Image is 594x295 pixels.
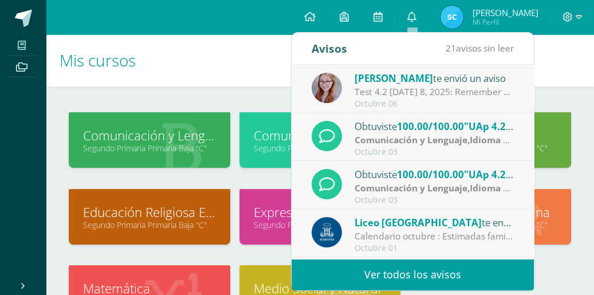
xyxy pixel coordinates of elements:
[292,259,534,290] a: Ver todos los avisos
[397,168,464,181] span: 100.00/100.00
[397,120,464,133] span: 100.00/100.00
[355,119,514,133] div: Obtuviste en
[446,42,456,54] span: 21
[355,182,514,195] div: | FORMATIVO
[355,85,514,99] div: Test 4.2 This Wednesday 8, 2025: Remember to practice at home! :) You can do it!!!!
[83,127,216,144] a: Comunicación y Lenguaje,Idioma Español
[83,219,216,230] a: Segundo Primaria Primaria Baja "C"
[254,143,387,154] a: Segundo Primaria Primaria Baja "C"
[355,243,514,253] div: Octubre 01
[254,219,387,230] a: Segundo Primaria Primaria Baja "C"
[355,216,482,229] span: Liceo [GEOGRAPHIC_DATA]
[312,217,342,247] img: b41cd0bd7c5dca2e84b8bd7996f0ae72.png
[440,6,463,29] img: 0a76ba7982a28483b10374022da3f753.png
[355,70,514,85] div: te envió un aviso
[254,127,387,144] a: Comunicación y Lenguaje,Idioma Extranjero Inglés
[355,72,433,85] span: [PERSON_NAME]
[355,215,514,230] div: te envió un aviso
[472,17,538,27] span: Mi Perfil
[355,167,514,182] div: Obtuviste en
[355,195,514,205] div: Octubre 03
[254,203,387,221] a: Expresión Artística
[355,147,514,157] div: Octubre 03
[355,182,579,194] strong: Comunicación y Lenguaje,Idioma Extranjero Inglés
[83,203,216,221] a: Educación Religiosa Escolar
[60,49,136,71] span: Mis cursos
[355,133,514,147] div: | FORMATIVO
[446,42,514,54] span: avisos sin leer
[355,99,514,109] div: Octubre 06
[472,7,538,18] span: [PERSON_NAME]
[83,143,216,154] a: Segundo Primaria Primaria Baja "C"
[355,230,514,243] div: Calendario octubre : Estimadas familias maristas les compartimos el calendario de este mes.
[312,33,347,64] div: Avisos
[312,73,342,103] img: b155c3ea6a7e98a3dbf3e34bf7586cfd.png
[355,133,579,146] strong: Comunicación y Lenguaje,Idioma Extranjero Inglés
